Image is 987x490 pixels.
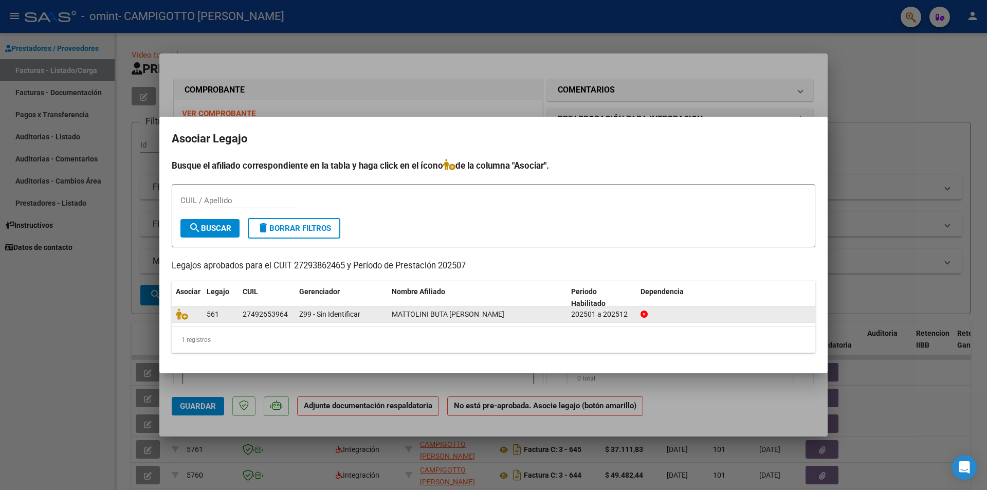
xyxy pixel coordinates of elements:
h4: Busque el afiliado correspondiente en la tabla y haga click en el ícono de la columna "Asociar". [172,159,815,172]
span: Legajo [207,287,229,296]
datatable-header-cell: Legajo [203,281,239,315]
datatable-header-cell: CUIL [239,281,295,315]
p: Legajos aprobados para el CUIT 27293862465 y Período de Prestación 202507 [172,260,815,273]
span: Buscar [189,224,231,233]
span: Periodo Habilitado [571,287,606,307]
div: 1 registros [172,327,815,353]
span: Gerenciador [299,287,340,296]
datatable-header-cell: Asociar [172,281,203,315]
span: MATTOLINI BUTA MARIA EMILCE [392,310,504,318]
div: 27492653964 [243,308,288,320]
button: Borrar Filtros [248,218,340,239]
div: Open Intercom Messenger [952,455,977,480]
mat-icon: delete [257,222,269,234]
span: Z99 - Sin Identificar [299,310,360,318]
span: Borrar Filtros [257,224,331,233]
span: CUIL [243,287,258,296]
datatable-header-cell: Periodo Habilitado [567,281,636,315]
h2: Asociar Legajo [172,129,815,149]
datatable-header-cell: Dependencia [636,281,816,315]
datatable-header-cell: Gerenciador [295,281,388,315]
div: 202501 a 202512 [571,308,632,320]
span: Asociar [176,287,200,296]
datatable-header-cell: Nombre Afiliado [388,281,567,315]
span: Nombre Afiliado [392,287,445,296]
mat-icon: search [189,222,201,234]
span: 561 [207,310,219,318]
button: Buscar [180,219,240,238]
span: Dependencia [641,287,684,296]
